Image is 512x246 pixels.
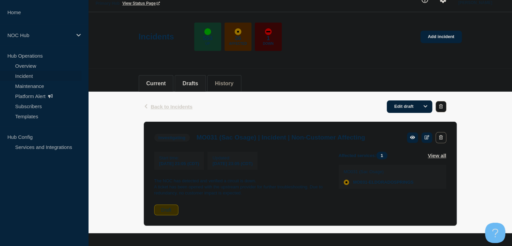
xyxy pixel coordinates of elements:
[376,152,387,159] span: 1
[457,0,505,5] p: [PERSON_NAME]
[182,81,198,87] button: Drafts
[344,169,414,174] p: MO031 (Sac Osage)
[154,205,178,215] div: Draft
[235,28,241,35] div: affected
[159,155,199,160] p: Start time :
[197,134,365,141] h3: MO031 (Sac Osage) | Incident | Non-Customer Affecting
[146,81,166,87] button: Current
[139,32,174,41] h1: Incidents
[229,42,247,45] p: Affected
[205,42,210,45] p: Up
[212,160,252,166] div: [DATE] 23:05 (CDT)
[122,1,160,6] a: View Status Page
[154,184,328,196] p: A ticket has been opened with the upstream provider for further troubleshooting. Due to redundanc...
[263,42,274,45] p: Down
[265,28,272,35] div: down
[387,100,432,113] a: Edit draft
[212,155,252,160] p: Updated :
[7,32,72,38] p: NOC Hub
[96,1,120,6] p: Primary Hub
[353,180,414,185] span: MO031-ELDORADOSPRINGS
[267,35,270,42] p: 1
[215,81,234,87] button: History
[235,35,241,42] p: 36
[485,223,505,243] iframe: Help Scout Beacon - Open
[144,104,193,110] button: Back to Incidents
[154,134,190,142] span: Investigating
[428,152,446,159] button: View all
[151,104,193,110] span: Back to Incidents
[203,35,212,42] p: 553
[204,28,211,35] div: up
[420,31,462,43] a: Add incident
[159,161,199,166] span: [DATE] 23:05 (CDT)
[419,100,432,113] button: Options
[154,178,328,184] p: The NOC has detected and verified a circuit is down.
[339,152,391,159] span: Affected services:
[344,180,349,185] div: affected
